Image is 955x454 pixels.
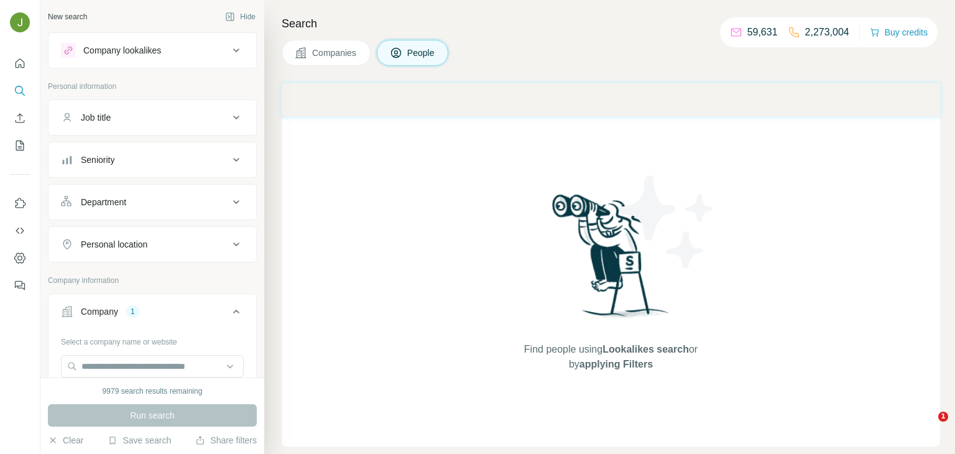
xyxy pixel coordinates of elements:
[83,44,161,57] div: Company lookalikes
[81,154,114,166] div: Seniority
[938,412,948,422] span: 1
[10,52,30,75] button: Quick start
[10,134,30,157] button: My lists
[61,331,244,348] div: Select a company name or website
[216,7,264,26] button: Hide
[10,80,30,102] button: Search
[602,344,689,354] span: Lookalikes search
[195,434,257,447] button: Share filters
[81,196,126,208] div: Department
[48,187,256,217] button: Department
[48,11,87,22] div: New search
[579,359,653,369] span: applying Filters
[48,297,256,331] button: Company1
[282,15,940,32] h4: Search
[805,25,849,40] p: 2,273,004
[48,229,256,259] button: Personal location
[10,274,30,297] button: Feedback
[10,192,30,215] button: Use Surfe on LinkedIn
[547,191,676,330] img: Surfe Illustration - Woman searching with binoculars
[81,305,118,318] div: Company
[126,306,140,317] div: 1
[48,35,256,65] button: Company lookalikes
[48,103,256,132] button: Job title
[48,434,83,447] button: Clear
[108,434,171,447] button: Save search
[511,342,710,372] span: Find people using or by
[10,247,30,269] button: Dashboard
[312,47,358,59] span: Companies
[48,81,257,92] p: Personal information
[611,166,723,278] img: Surfe Illustration - Stars
[48,275,257,286] p: Company information
[870,24,928,41] button: Buy credits
[282,83,940,116] iframe: Banner
[10,220,30,242] button: Use Surfe API
[10,107,30,129] button: Enrich CSV
[913,412,943,442] iframe: Intercom live chat
[747,25,778,40] p: 59,631
[10,12,30,32] img: Avatar
[48,145,256,175] button: Seniority
[407,47,436,59] span: People
[103,386,203,397] div: 9979 search results remaining
[81,111,111,124] div: Job title
[81,238,147,251] div: Personal location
